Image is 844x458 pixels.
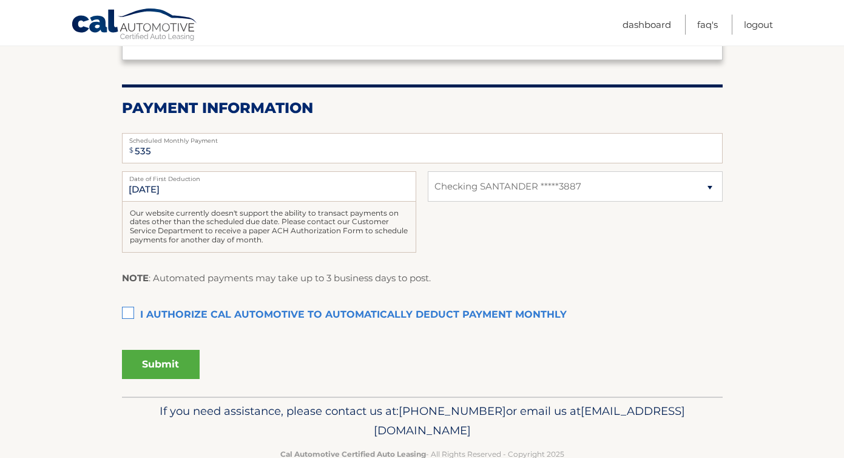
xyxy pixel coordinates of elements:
span: [PHONE_NUMBER] [399,404,506,418]
a: Logout [744,15,773,35]
p: : Automated payments may take up to 3 business days to post. [122,270,431,286]
label: Scheduled Monthly Payment [122,133,723,143]
label: I authorize cal automotive to automatically deduct payment monthly [122,303,723,327]
p: If you need assistance, please contact us at: or email us at [130,402,715,440]
a: Dashboard [623,15,671,35]
a: FAQ's [697,15,718,35]
strong: NOTE [122,272,149,284]
a: Cal Automotive [71,8,198,43]
button: Submit [122,350,200,379]
input: Payment Amount [122,133,723,163]
span: $ [126,137,137,164]
label: Date of First Deduction [122,171,416,181]
span: [EMAIL_ADDRESS][DOMAIN_NAME] [374,404,685,437]
input: Payment Date [122,171,416,202]
h2: Payment Information [122,99,723,117]
div: Our website currently doesn't support the ability to transact payments on dates other than the sc... [122,202,416,253]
